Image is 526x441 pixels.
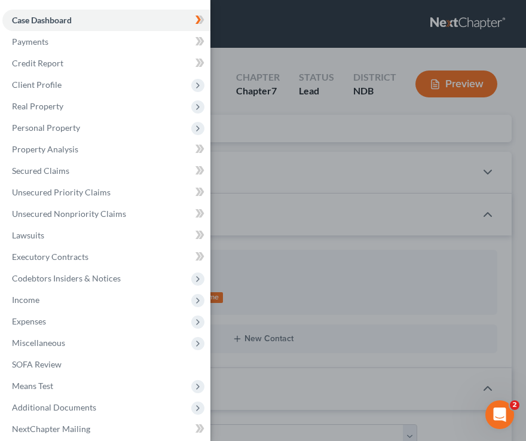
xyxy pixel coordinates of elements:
span: Case Dashboard [12,15,72,25]
span: Credit Report [12,58,63,68]
a: Unsecured Nonpriority Claims [2,203,210,225]
span: Payments [12,36,48,47]
a: Lawsuits [2,225,210,246]
span: Secured Claims [12,166,69,176]
span: Income [12,295,39,305]
a: Case Dashboard [2,10,210,31]
span: Additional Documents [12,402,96,412]
span: 2 [510,400,519,410]
span: Personal Property [12,122,80,133]
span: Expenses [12,316,46,326]
a: Payments [2,31,210,53]
a: Unsecured Priority Claims [2,182,210,203]
span: Unsecured Priority Claims [12,187,111,197]
span: Codebtors Insiders & Notices [12,273,121,283]
iframe: Intercom live chat [485,400,514,429]
span: Client Profile [12,79,62,90]
a: Executory Contracts [2,246,210,268]
span: Executory Contracts [12,252,88,262]
span: Property Analysis [12,144,78,154]
span: Miscellaneous [12,338,65,348]
a: NextChapter Mailing [2,418,210,440]
span: Lawsuits [12,230,44,240]
span: NextChapter Mailing [12,424,90,434]
span: Means Test [12,381,53,391]
a: Secured Claims [2,160,210,182]
a: SOFA Review [2,354,210,375]
span: SOFA Review [12,359,62,369]
span: Unsecured Nonpriority Claims [12,209,126,219]
a: Credit Report [2,53,210,74]
span: Real Property [12,101,63,111]
a: Property Analysis [2,139,210,160]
